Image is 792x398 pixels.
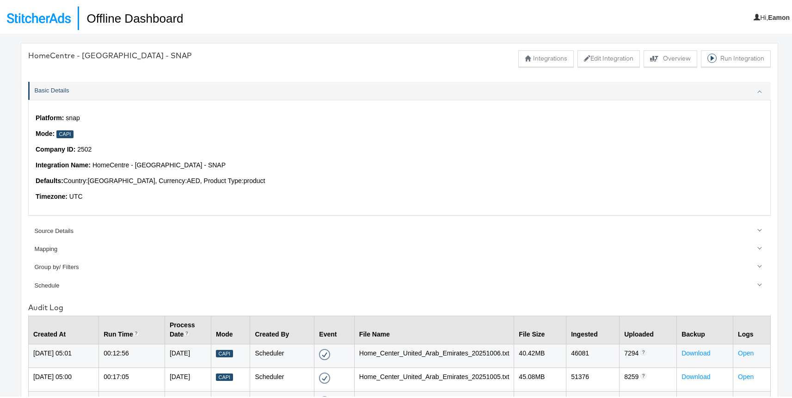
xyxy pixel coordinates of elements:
th: Uploaded [620,314,677,342]
div: Schedule [34,280,766,288]
th: Run Time [99,314,165,342]
p: HomeCentre - [GEOGRAPHIC_DATA] - SNAP [36,159,763,168]
a: Basic Details [28,80,771,98]
a: Mapping [28,239,771,257]
div: Basic Details [34,85,766,93]
a: Download [681,348,710,355]
td: 45.08 MB [514,366,566,389]
th: Ingested [566,314,620,342]
th: Backup [677,314,733,342]
td: 51376 [566,366,620,389]
div: HomeCentre - [GEOGRAPHIC_DATA] - SNAP [28,49,192,59]
th: Logs [733,314,771,342]
td: [DATE] [165,342,211,366]
td: [DATE] 05:01 [29,342,99,366]
strong: Company ID: [36,144,75,151]
th: Created By [250,314,314,342]
td: Home_Center_United_Arab_Emirates_20251005.txt [354,366,514,389]
td: 8259 [620,366,677,389]
td: [DATE] 05:00 [29,366,99,389]
td: [DATE] [165,366,211,389]
div: Audit Log [28,300,771,311]
button: Edit Integration [577,49,640,65]
div: Capi [56,129,74,136]
td: 00:12:56 [99,342,165,366]
th: File Size [514,314,566,342]
strong: Timezone: [36,191,68,198]
button: Integrations [518,49,574,65]
td: Scheduler [250,366,314,389]
div: Capi [216,348,233,356]
img: StitcherAds [7,11,71,21]
td: 7294 [620,342,677,366]
div: Basic Details [28,98,771,213]
a: Open [738,348,754,355]
a: Source Details [28,220,771,238]
a: Schedule [28,275,771,293]
a: Download [681,371,710,379]
button: Overview [644,49,697,65]
p: Country: [GEOGRAPHIC_DATA] , Currency: AED , Product Type: product [36,175,763,184]
b: Eamon [768,12,790,19]
td: Home_Center_United_Arab_Emirates_20251006.txt [354,342,514,366]
p: 2502 [36,143,763,153]
th: Process Date [165,314,211,342]
div: Source Details [34,225,766,234]
p: snap [36,112,763,121]
div: Group by/ Filters [34,261,766,270]
th: File Name [354,314,514,342]
strong: Defaults: [36,175,63,183]
td: 46081 [566,342,620,366]
td: 40.42 MB [514,342,566,366]
a: Group by/ Filters [28,257,771,275]
strong: Mode: [36,128,55,135]
a: Open [738,371,754,379]
th: Mode [211,314,250,342]
p: UTC [36,190,763,200]
th: Created At [29,314,99,342]
th: Event [314,314,355,342]
td: Scheduler [250,342,314,366]
div: Capi [216,372,233,380]
strong: Platform: [36,112,64,120]
h1: Offline Dashboard [78,5,183,28]
button: Run Integration [701,49,771,65]
strong: Integration Name: [36,159,91,167]
td: 00:17:05 [99,366,165,389]
div: Mapping [34,243,766,252]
